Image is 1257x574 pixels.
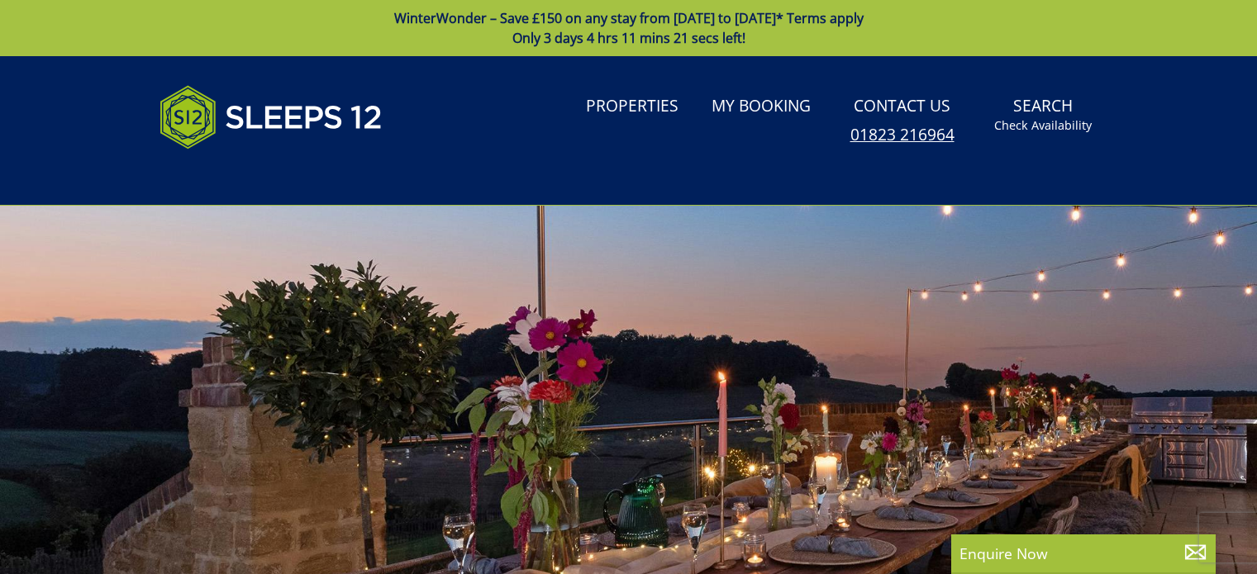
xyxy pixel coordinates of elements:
[837,88,968,173] a: Contact Us01823 216964
[512,29,745,47] span: Only 3 days 4 hrs 11 mins 21 secs left!
[959,543,1207,564] p: Enquire Now
[151,168,325,183] iframe: Customer reviews powered by Trustpilot
[844,117,961,164] a: 01823 216964
[988,88,1098,142] a: SearchCheck Availability
[160,76,383,159] img: Sleeps 12
[579,88,685,126] a: Properties
[994,117,1092,134] small: Check Availability
[705,88,817,126] a: My Booking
